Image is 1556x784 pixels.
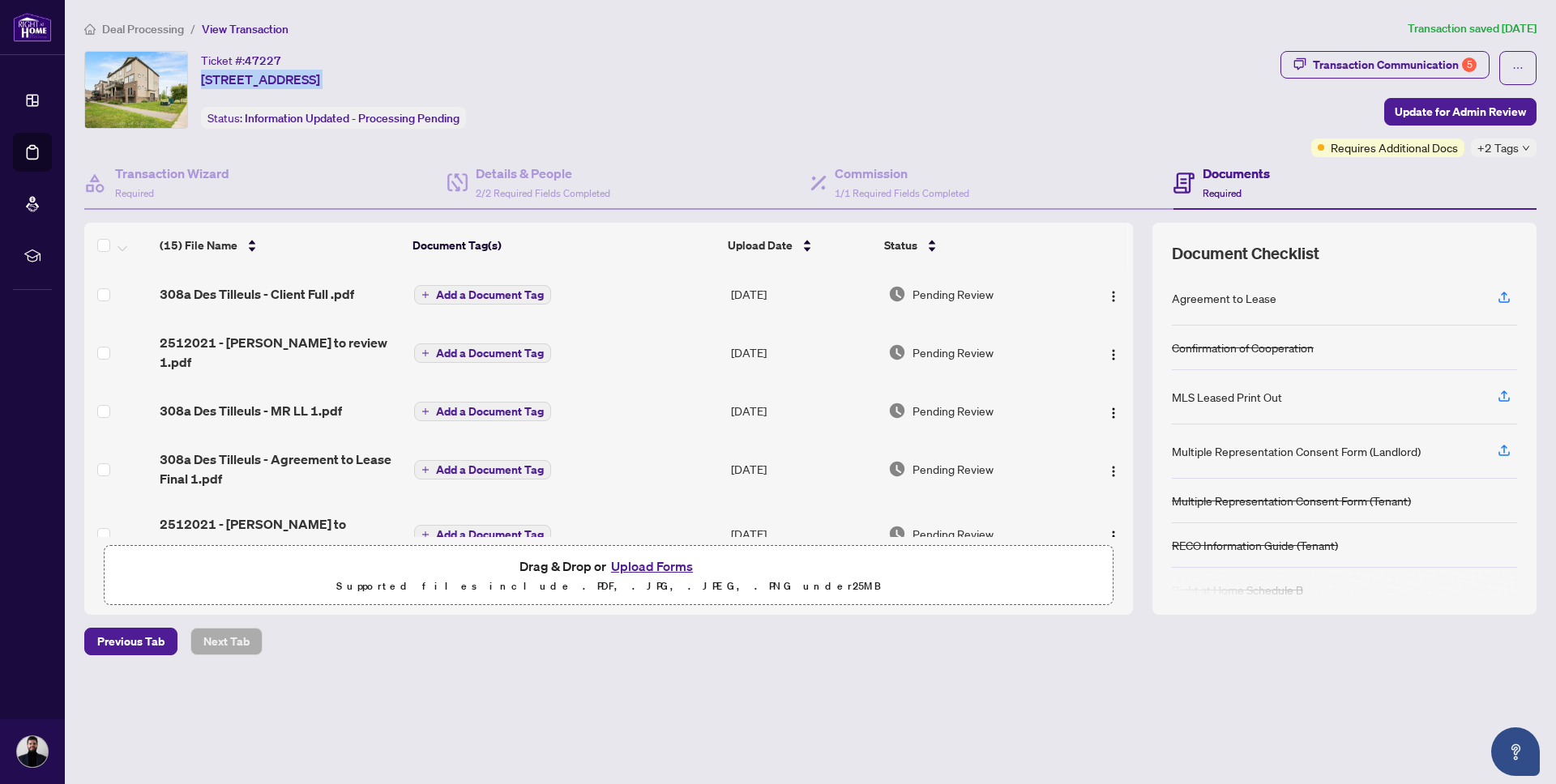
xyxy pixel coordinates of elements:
[160,401,342,420] span: 308a Des Tilleuls - MR LL 1.pdf
[728,236,793,254] span: Upload Date
[421,407,430,415] span: plus
[414,284,551,305] button: Add a Document Tag
[414,285,551,305] button: Add a Document Tag
[85,52,187,128] img: IMG-X12307271_1.jpg
[1107,348,1120,361] img: Logo
[84,23,96,35] span: home
[414,343,551,363] button: Add a Document Tag
[421,291,430,299] span: plus
[913,402,994,420] span: Pending Review
[414,401,551,422] button: Add a Document Tag
[97,628,165,654] span: Previous Tab
[414,402,551,421] button: Add a Document Tag
[888,402,906,420] img: Document Status
[519,556,698,577] span: Drag & Drop or
[913,525,994,543] span: Pending Review
[115,187,154,199] span: Required
[114,577,1103,596] p: Supported files include .PDF, .JPG, .JPEG, .PNG under 25 MB
[115,164,229,183] h4: Transaction Wizard
[721,223,878,268] th: Upload Date
[878,223,1073,268] th: Status
[414,460,551,479] button: Add a Document Tag
[153,223,406,268] th: (15) File Name
[436,347,544,359] span: Add a Document Tag
[1101,521,1126,547] button: Logo
[1203,164,1270,183] h4: Documents
[1280,51,1490,79] button: Transaction Communication5
[160,284,354,304] span: 308a Des Tilleuls - Client Full .pdf
[1101,398,1126,424] button: Logo
[1462,58,1477,72] div: 5
[476,164,610,183] h4: Details & People
[725,437,882,501] td: [DATE]
[105,546,1113,606] span: Drag & Drop orUpload FormsSupported files include .PDF, .JPG, .JPEG, .PNG under25MB
[725,320,882,385] td: [DATE]
[436,464,544,475] span: Add a Document Tag
[436,406,544,417] span: Add a Document Tag
[1107,407,1120,420] img: Logo
[1172,388,1282,406] div: MLS Leased Print Out
[190,628,263,655] button: Next Tab
[436,289,544,300] span: Add a Document Tag
[421,349,430,357] span: plus
[1512,62,1524,74] span: ellipsis
[913,343,994,361] span: Pending Review
[913,285,994,303] span: Pending Review
[414,343,551,364] button: Add a Document Tag
[725,501,882,566] td: [DATE]
[414,524,551,545] button: Add a Document Tag
[888,460,906,478] img: Document Status
[1172,289,1276,307] div: Agreement to Lease
[1408,19,1537,38] article: Transaction saved [DATE]
[725,268,882,320] td: [DATE]
[201,51,281,70] div: Ticket #:
[201,70,320,89] span: [STREET_ADDRESS]
[406,223,722,268] th: Document Tag(s)
[1477,138,1519,157] span: +2 Tags
[1172,442,1421,460] div: Multiple Representation Consent Form (Landlord)
[1395,99,1526,125] span: Update for Admin Review
[160,236,237,254] span: (15) File Name
[1107,465,1120,478] img: Logo
[1331,138,1458,156] span: Requires Additional Docs
[160,333,400,372] span: 2512021 - [PERSON_NAME] to review 1.pdf
[421,466,430,474] span: plus
[1101,339,1126,365] button: Logo
[1107,290,1120,303] img: Logo
[84,628,177,655] button: Previous Tab
[160,450,400,488] span: 308a Des Tilleuls - Agreement to Lease Final 1.pdf
[1491,727,1540,776] button: Open asap
[1101,281,1126,307] button: Logo
[1172,536,1338,554] div: RECO Information Guide (Tenant)
[414,459,551,480] button: Add a Document Tag
[888,525,906,543] img: Document Status
[414,525,551,544] button: Add a Document Tag
[1172,492,1411,509] div: Multiple Representation Consent Form (Tenant)
[160,514,400,553] span: 2512021 - [PERSON_NAME] to review.pdf
[888,343,906,361] img: Document Status
[17,736,48,767] img: Profile Icon
[245,53,281,68] span: 47227
[102,22,184,36] span: Deal Processing
[606,556,698,577] button: Upload Forms
[1101,456,1126,482] button: Logo
[725,385,882,437] td: [DATE]
[190,19,195,38] li: /
[913,460,994,478] span: Pending Review
[245,111,460,126] span: Information Updated - Processing Pending
[436,529,544,540] span: Add a Document Tag
[476,187,610,199] span: 2/2 Required Fields Completed
[1313,52,1477,78] div: Transaction Communication
[1203,187,1242,199] span: Required
[13,12,52,42] img: logo
[202,22,289,36] span: View Transaction
[888,285,906,303] img: Document Status
[1172,242,1319,265] span: Document Checklist
[884,236,917,254] span: Status
[835,187,969,199] span: 1/1 Required Fields Completed
[1384,98,1537,126] button: Update for Admin Review
[201,107,466,129] div: Status:
[1107,530,1120,543] img: Logo
[835,164,969,183] h4: Commission
[1172,339,1314,356] div: Confirmation of Cooperation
